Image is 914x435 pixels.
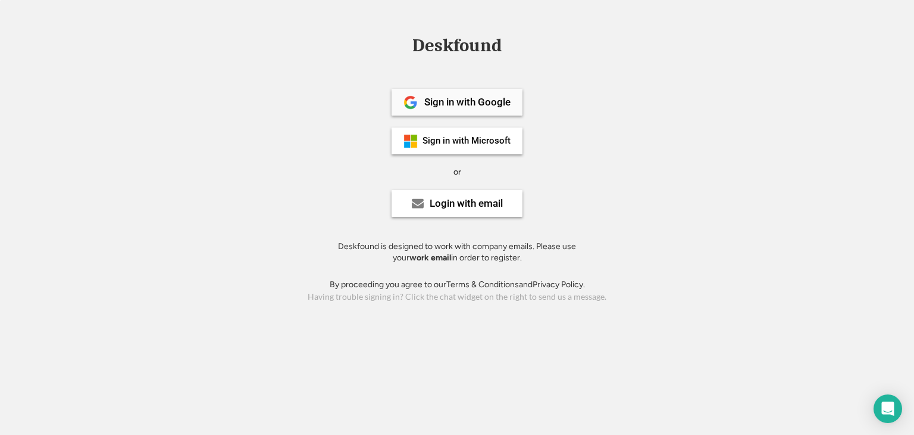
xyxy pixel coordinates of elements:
[406,36,508,55] div: Deskfound
[424,97,511,107] div: Sign in with Google
[874,394,902,423] div: Open Intercom Messenger
[533,279,585,290] a: Privacy Policy.
[403,134,418,148] img: ms-symbollockup_mssymbol_19.png
[409,253,451,263] strong: work email
[453,166,461,178] div: or
[323,241,591,264] div: Deskfound is designed to work with company emails. Please use your in order to register.
[446,279,519,290] a: Terms & Conditions
[403,95,418,110] img: 1024px-Google__G__Logo.svg.png
[422,136,511,145] div: Sign in with Microsoft
[330,279,585,291] div: By proceeding you agree to our and
[430,198,503,209] div: Login with email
